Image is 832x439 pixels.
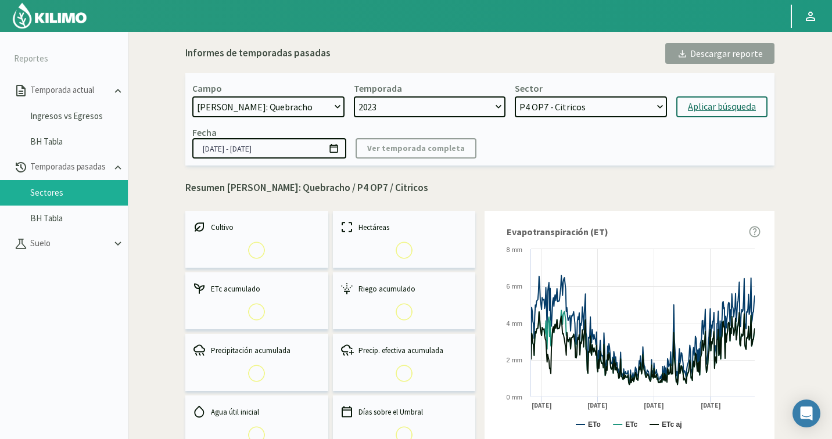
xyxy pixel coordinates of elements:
div: Precip. efectiva acumulada [340,343,469,357]
div: Agua útil inicial [192,405,321,419]
input: dd/mm/yyyy - dd/mm/yyyy [192,138,346,159]
text: ETc aj [662,420,682,429]
button: Aplicar búsqueda [676,96,768,117]
img: Loading... [241,296,272,328]
text: [DATE] [644,401,664,410]
text: ETc [625,420,637,429]
div: Días sobre el Umbral [340,405,469,419]
img: Loading... [241,357,272,389]
a: BH Tabla [30,213,128,224]
div: Sector [515,82,543,94]
img: Kilimo [12,2,88,30]
div: Cultivo [192,220,321,234]
div: Hectáreas [340,220,469,234]
text: [DATE] [587,401,608,410]
kil-mini-card: report-summary-cards.ACCUMULATED_EFFECTIVE_PRECIPITATION [333,334,476,391]
p: Temporada actual [28,84,112,97]
text: ETo [588,420,601,429]
kil-mini-card: report-summary-cards.ACCUMULATED_IRRIGATION [333,272,476,329]
kil-mini-card: report-summary-cards.ACCUMULATED_PRECIPITATION [185,334,328,391]
p: Temporadas pasadas [28,160,112,174]
img: Loading... [241,234,272,266]
a: Ingresos vs Egresos [30,111,128,121]
img: Loading... [388,296,420,328]
text: 2 mm [507,357,523,364]
kil-mini-card: report-summary-cards.HECTARES [333,211,476,268]
text: [DATE] [532,401,552,410]
a: BH Tabla [30,136,128,147]
p: Resumen [PERSON_NAME]: Quebracho / P4 OP7 / Citricos [185,181,774,196]
div: Campo [192,82,222,94]
kil-mini-card: report-summary-cards.CROP [185,211,328,268]
p: Suelo [28,237,112,250]
div: ETc acumulado [192,282,321,296]
text: 8 mm [507,246,523,253]
div: Informes de temporadas pasadas [185,46,331,61]
text: 6 mm [507,283,523,290]
text: 4 mm [507,320,523,327]
div: Temporada [354,82,402,94]
img: Loading... [388,234,420,266]
div: Aplicar búsqueda [688,100,756,114]
kil-mini-card: report-summary-cards.ACCUMULATED_ETC [185,272,328,329]
div: Riego acumulado [340,282,469,296]
span: Evapotranspiración (ET) [507,225,608,239]
div: Open Intercom Messenger [792,400,820,427]
div: Precipitación acumulada [192,343,321,357]
div: Fecha [192,127,217,138]
a: Sectores [30,188,128,198]
img: Loading... [388,357,420,389]
text: 0 mm [507,394,523,401]
text: [DATE] [701,401,721,410]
